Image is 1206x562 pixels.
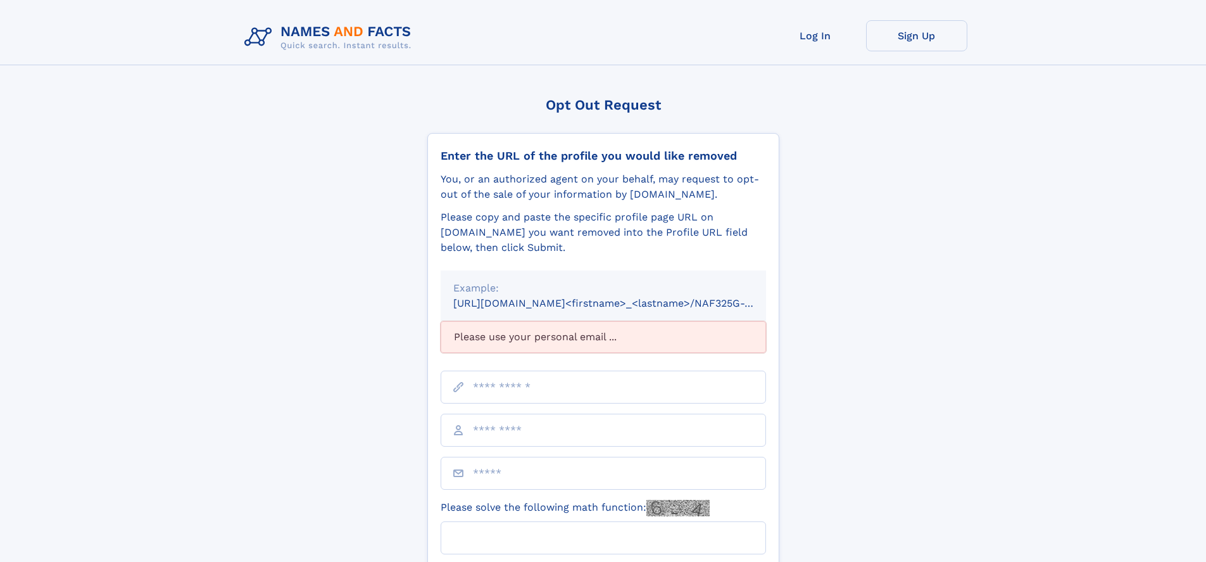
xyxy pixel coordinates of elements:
img: Logo Names and Facts [239,20,422,54]
div: Opt Out Request [427,97,779,113]
div: Please copy and paste the specific profile page URL on [DOMAIN_NAME] you want removed into the Pr... [441,210,766,255]
label: Please solve the following math function: [441,500,710,516]
a: Sign Up [866,20,967,51]
div: Example: [453,281,753,296]
small: [URL][DOMAIN_NAME]<firstname>_<lastname>/NAF325G-xxxxxxxx [453,297,790,309]
div: Enter the URL of the profile you would like removed [441,149,766,163]
div: You, or an authorized agent on your behalf, may request to opt-out of the sale of your informatio... [441,172,766,202]
a: Log In [765,20,866,51]
div: Please use your personal email ... [441,321,766,353]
